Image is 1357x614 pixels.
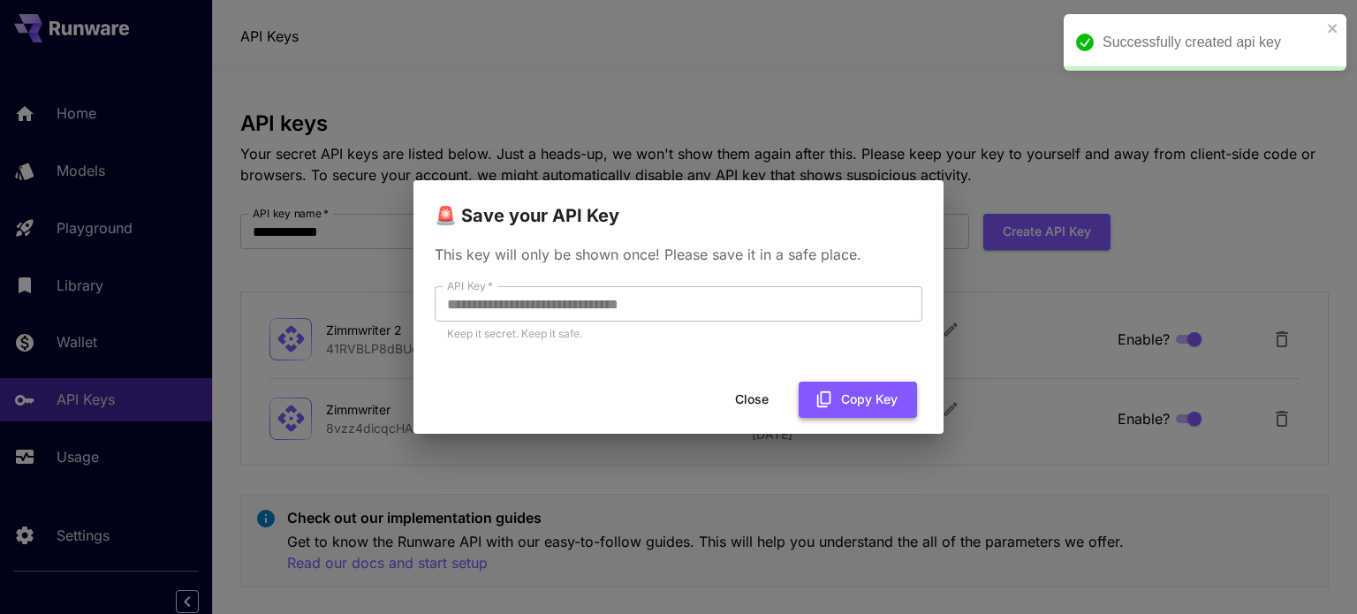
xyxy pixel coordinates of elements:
[1103,32,1322,53] div: Successfully created api key
[447,278,493,293] label: API Key
[1327,21,1339,35] button: close
[712,382,792,418] button: Close
[435,244,922,265] p: This key will only be shown once! Please save it in a safe place.
[413,180,944,230] h2: 🚨 Save your API Key
[447,325,910,343] p: Keep it secret. Keep it safe.
[799,382,917,418] button: Copy Key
